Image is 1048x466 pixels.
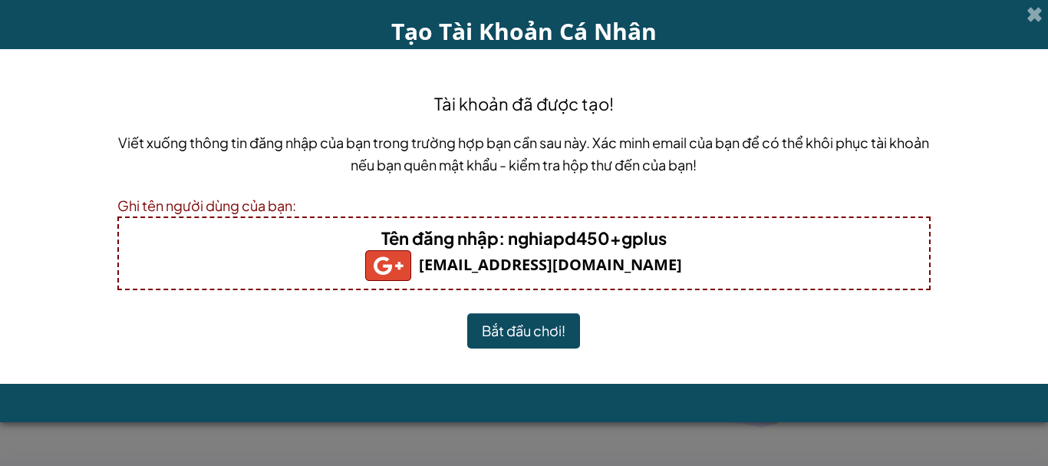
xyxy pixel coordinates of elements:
h4: Tài khoản đã được tạo! [434,91,614,116]
img: gplus_small.png [365,250,411,281]
div: Ghi tên người dùng của bạn: [117,194,931,216]
span: Tạo Tài Khoản Cá Nhân [391,15,657,47]
b: [EMAIL_ADDRESS][DOMAIN_NAME] [365,254,682,275]
b: : nghiapd450+gplus [381,227,667,249]
span: Tên đăng nhập [381,227,499,249]
p: Viết xuống thông tin đăng nhập của bạn trong trường hợp bạn cần sau này. Xác minh email của bạn đ... [117,131,931,176]
button: Bắt đầu chơi! [467,313,580,349]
